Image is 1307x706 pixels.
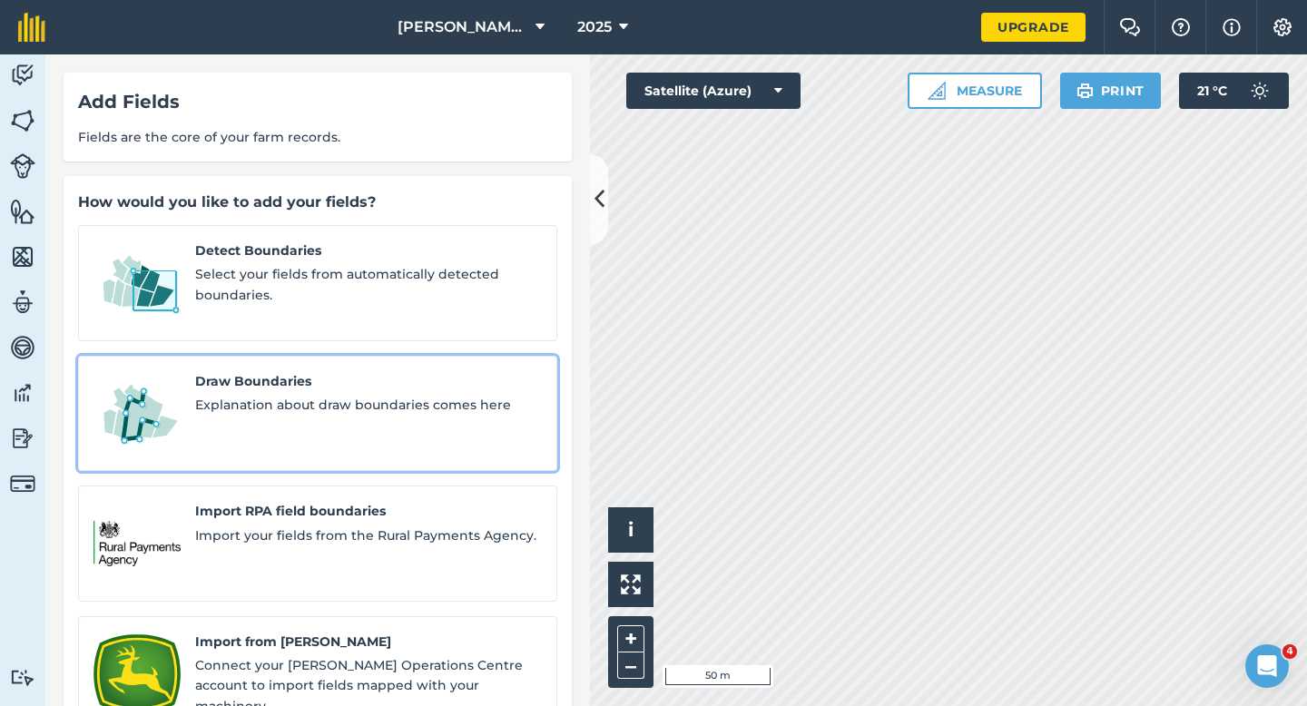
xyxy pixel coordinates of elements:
[64,534,865,549] span: Hi there 👋 If you have any questions about our pricing or which plan is right for you, I’m here t...
[64,82,100,101] div: Daisy
[101,584,171,597] span: Messages
[93,501,181,586] img: Import RPA field boundaries
[195,264,542,305] span: Select your fields from automatically detected boundaries.
[64,216,100,235] div: Daisy
[173,485,224,504] div: • [DATE]
[103,216,154,235] div: • [DATE]
[1179,73,1289,109] button: 21 °C
[134,8,232,39] h1: Messages
[103,283,154,302] div: • [DATE]
[981,13,1086,42] a: Upgrade
[10,669,35,686] img: svg+xml;base64,PD94bWwgdmVyc2lvbj0iMS4wIiBlbmNvZGluZz0idXRmLTgiPz4KPCEtLSBHZW5lcmF0b3I6IEFkb2JlIE...
[195,525,542,545] span: Import your fields from the Rural Payments Agency.
[64,350,100,369] div: Daisy
[21,265,57,301] img: Profile image for Daisy
[195,501,542,521] span: Import RPA field boundaries
[78,225,557,341] a: Detect BoundariesDetect BoundariesSelect your fields from automatically detected boundaries.
[195,371,542,391] span: Draw Boundaries
[621,574,641,594] img: Four arrows, one pointing top left, one top right, one bottom right and the last bottom left
[1170,18,1192,36] img: A question mark icon
[1223,16,1241,38] img: svg+xml;base64,PHN2ZyB4bWxucz0iaHR0cDovL3d3dy53My5vcmcvMjAwMC9zdmciIHdpZHRoPSIxNyIgaGVpZ2h0PSIxNy...
[21,466,57,503] img: Profile image for Camilla
[78,191,557,214] div: How would you like to add your fields?
[617,652,644,679] button: –
[26,584,64,597] span: Home
[1119,18,1141,36] img: Two speech bubbles overlapping with the left bubble in the forefront
[21,198,57,234] img: Profile image for Daisy
[93,371,181,456] img: Draw Boundaries
[10,289,35,316] img: svg+xml;base64,PD94bWwgdmVyc2lvbj0iMS4wIiBlbmNvZGluZz0idXRmLTgiPz4KPCEtLSBHZW5lcmF0b3I6IEFkb2JlIE...
[84,451,280,487] button: Send us a message
[928,82,946,100] img: Ruler icon
[64,283,100,302] div: Daisy
[18,13,45,42] img: fieldmargin Logo
[10,198,35,225] img: svg+xml;base64,PHN2ZyB4bWxucz0iaHR0cDovL3d3dy53My5vcmcvMjAwMC9zdmciIHdpZHRoPSI1NiIgaGVpZ2h0PSI2MC...
[182,539,272,612] button: Help
[617,625,644,652] button: +
[21,64,57,100] img: Profile image for Daisy
[103,417,154,436] div: • [DATE]
[21,534,57,570] img: Profile image for Daisy
[103,149,154,168] div: • [DATE]
[577,16,612,38] span: 2025
[195,395,542,415] span: Explanation about draw boundaries comes here
[64,333,865,348] span: Hi there 👋 If you have any questions about our pricing or which plan is right for you, I’m here t...
[272,539,363,612] button: News
[91,539,182,612] button: Messages
[608,507,653,553] button: i
[195,632,542,652] span: Import from [PERSON_NAME]
[626,73,801,109] button: Satellite (Azure)
[319,7,351,40] div: Close
[10,62,35,89] img: svg+xml;base64,PD94bWwgdmVyc2lvbj0iMS4wIiBlbmNvZGluZz0idXRmLTgiPz4KPCEtLSBHZW5lcmF0b3I6IEFkb2JlIE...
[78,356,557,472] a: Draw BoundariesDraw BoundariesExplanation about draw boundaries comes here
[78,127,557,147] span: Fields are the core of your farm records.
[398,16,528,38] span: [PERSON_NAME] & Sons
[10,425,35,452] img: svg+xml;base64,PD94bWwgdmVyc2lvbj0iMS4wIiBlbmNvZGluZz0idXRmLTgiPz4KPCEtLSBHZW5lcmF0b3I6IEFkb2JlIE...
[64,417,100,436] div: Daisy
[10,107,35,134] img: svg+xml;base64,PHN2ZyB4bWxucz0iaHR0cDovL3d3dy53My5vcmcvMjAwMC9zdmciIHdpZHRoPSI1NiIgaGVpZ2h0PSI2MC...
[10,471,35,496] img: svg+xml;base64,PD94bWwgdmVyc2lvbj0iMS4wIiBlbmNvZGluZz0idXRmLTgiPz4KPCEtLSBHZW5lcmF0b3I6IEFkb2JlIE...
[212,584,241,597] span: Help
[1245,644,1289,688] iframe: Intercom live chat
[64,149,100,168] div: Daisy
[628,518,634,541] span: i
[1060,73,1162,109] button: Print
[78,485,557,602] a: Import RPA field boundariesImport RPA field boundariesImport your fields from the Rural Payments ...
[195,240,542,260] span: Detect Boundaries
[78,87,557,116] div: Add Fields
[10,153,35,179] img: svg+xml;base64,PD94bWwgdmVyc2lvbj0iMS4wIiBlbmNvZGluZz0idXRmLTgiPz4KPCEtLSBHZW5lcmF0b3I6IEFkb2JlIE...
[21,131,57,167] img: Profile image for Daisy
[908,73,1042,109] button: Measure
[10,243,35,270] img: svg+xml;base64,PHN2ZyB4bWxucz0iaHR0cDovL3d3dy53My5vcmcvMjAwMC9zdmciIHdpZHRoPSI1NiIgaGVpZ2h0PSI2MC...
[1197,73,1227,109] span: 21 ° C
[1272,18,1293,36] img: A cog icon
[10,379,35,407] img: svg+xml;base64,PD94bWwgdmVyc2lvbj0iMS4wIiBlbmNvZGluZz0idXRmLTgiPz4KPCEtLSBHZW5lcmF0b3I6IEFkb2JlIE...
[1282,644,1297,659] span: 4
[300,584,335,597] span: News
[64,485,170,504] div: [PERSON_NAME]
[21,332,57,368] img: Profile image for Daisy
[1076,80,1094,102] img: svg+xml;base64,PHN2ZyB4bWxucz0iaHR0cDovL3d3dy53My5vcmcvMjAwMC9zdmciIHdpZHRoPSIxOSIgaGVpZ2h0PSIyNC...
[21,399,57,436] img: Profile image for Daisy
[10,334,35,361] img: svg+xml;base64,PD94bWwgdmVyc2lvbj0iMS4wIiBlbmNvZGluZz0idXRmLTgiPz4KPCEtLSBHZW5lcmF0b3I6IEFkb2JlIE...
[93,240,181,326] img: Detect Boundaries
[103,350,154,369] div: • [DATE]
[1242,73,1278,109] img: svg+xml;base64,PD94bWwgdmVyc2lvbj0iMS4wIiBlbmNvZGluZz0idXRmLTgiPz4KPCEtLSBHZW5lcmF0b3I6IEFkb2JlIE...
[103,82,154,101] div: • [DATE]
